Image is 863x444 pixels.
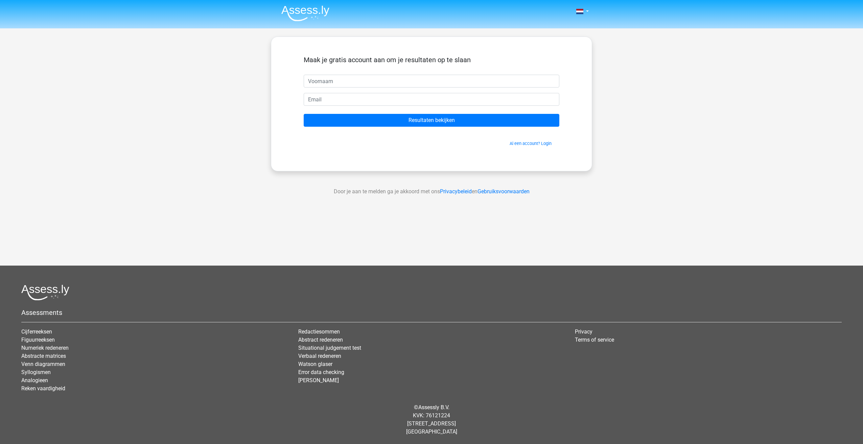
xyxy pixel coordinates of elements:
input: Voornaam [304,75,559,88]
a: Error data checking [298,369,344,375]
a: Venn diagrammen [21,361,65,367]
h5: Maak je gratis account aan om je resultaten op te slaan [304,56,559,64]
a: Cijferreeksen [21,328,52,335]
a: Abstracte matrices [21,353,66,359]
a: Reken vaardigheid [21,385,65,392]
a: Assessly B.V. [418,404,449,411]
h5: Assessments [21,309,842,317]
a: Privacy [575,328,592,335]
a: Redactiesommen [298,328,340,335]
input: Email [304,93,559,106]
img: Assessly logo [21,285,69,300]
a: Abstract redeneren [298,337,343,343]
img: Assessly [281,5,329,21]
a: Gebruiksvoorwaarden [477,188,530,195]
a: Privacybeleid [440,188,472,195]
a: Watson glaser [298,361,332,367]
a: Numeriek redeneren [21,345,69,351]
a: Al een account? Login [510,141,552,146]
a: Verbaal redeneren [298,353,341,359]
a: [PERSON_NAME] [298,377,339,384]
a: Figuurreeksen [21,337,55,343]
a: Analogieen [21,377,48,384]
a: Terms of service [575,337,614,343]
div: © KVK: 76121224 [STREET_ADDRESS] [GEOGRAPHIC_DATA] [16,398,847,441]
a: Situational judgement test [298,345,361,351]
input: Resultaten bekijken [304,114,559,127]
a: Syllogismen [21,369,51,375]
